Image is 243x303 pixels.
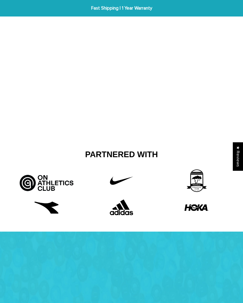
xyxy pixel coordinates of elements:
img: 3rd_partner.png [178,169,214,193]
img: HOKA-logo.webp [184,196,208,220]
h2: Partnered With [13,150,229,160]
div: Click to open Judge.me floating reviews tab [233,142,243,171]
img: free-diadora-logo-icon-download-in-svg-png-gif-file-formats--brand-fashion-pack-logos-icons-28542... [34,196,58,220]
span: Fast Shipping | 1 Year Warranty [60,5,184,12]
img: Adidas.png [103,196,139,220]
img: Artboard_5_bcd5fb9d-526a-4748-82a7-e4a7ed1c43f8.jpg [17,169,76,193]
img: Untitled-1_42f22808-10d6-43b8-a0fd-fffce8cf9462.png [103,169,139,193]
